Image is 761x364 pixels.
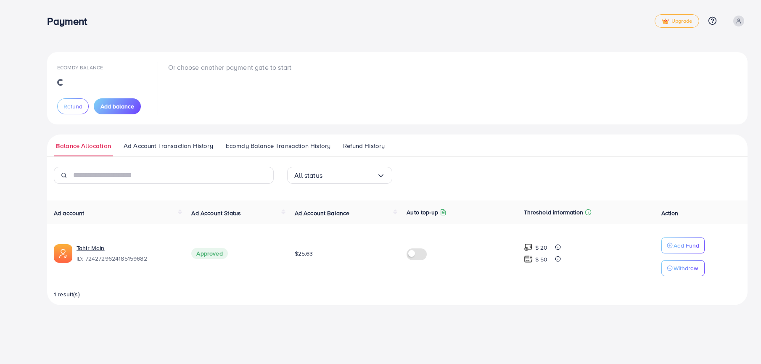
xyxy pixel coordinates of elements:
[63,102,82,111] span: Refund
[57,98,89,114] button: Refund
[662,18,692,24] span: Upgrade
[535,254,548,264] p: $ 50
[661,237,705,253] button: Add Fund
[343,141,385,150] span: Refund History
[661,260,705,276] button: Withdraw
[655,14,699,28] a: tickUpgrade
[54,244,72,263] img: ic-ads-acc.e4c84228.svg
[94,98,141,114] button: Add balance
[54,209,85,217] span: Ad account
[524,255,533,264] img: top-up amount
[77,254,178,263] span: ID: 7242729624185159682
[100,102,134,111] span: Add balance
[57,64,103,71] span: Ecomdy Balance
[295,249,313,258] span: $25.63
[524,243,533,252] img: top-up amount
[77,244,178,263] div: <span class='underline'>Tahir Main</span></br>7242729624185159682
[124,141,213,150] span: Ad Account Transaction History
[294,169,322,182] span: All status
[674,240,699,251] p: Add Fund
[226,141,330,150] span: Ecomdy Balance Transaction History
[191,248,227,259] span: Approved
[191,209,241,217] span: Ad Account Status
[322,169,377,182] input: Search for option
[47,15,94,27] h3: Payment
[662,18,669,24] img: tick
[407,207,438,217] p: Auto top-up
[524,207,583,217] p: Threshold information
[77,244,178,252] a: Tahir Main
[535,243,548,253] p: $ 20
[56,141,111,150] span: Balance Allocation
[674,263,698,273] p: Withdraw
[168,62,291,72] p: Or choose another payment gate to start
[287,167,392,184] div: Search for option
[295,209,350,217] span: Ad Account Balance
[54,290,80,298] span: 1 result(s)
[661,209,678,217] span: Action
